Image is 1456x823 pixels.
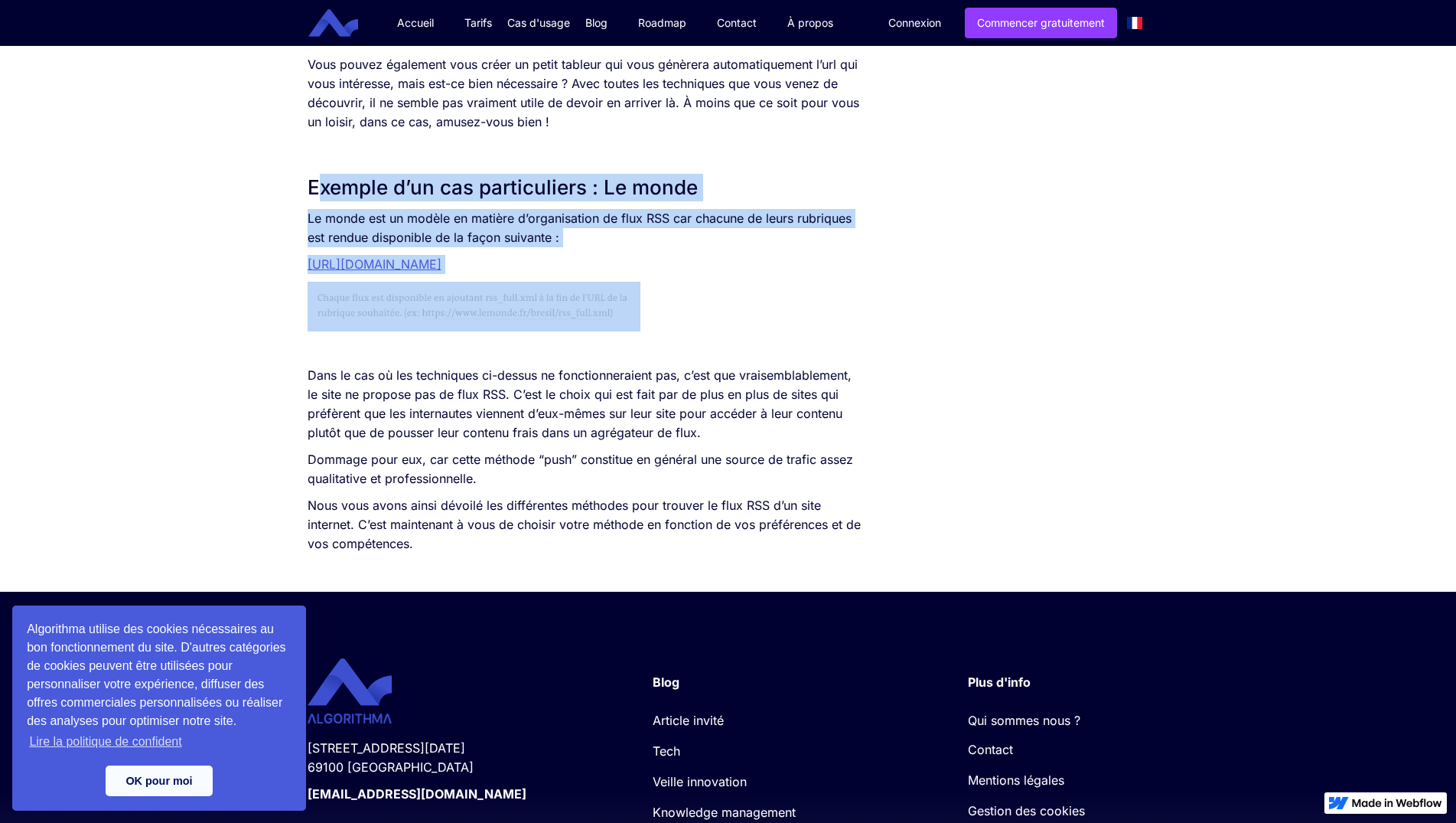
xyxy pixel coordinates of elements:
[27,730,184,753] a: learn more about cookies
[308,282,641,331] img: Capture d’écran du site lemonde.fr indiquant la structure des url pour bénéficier du flux RSS.
[877,8,953,38] a: Connexion
[653,674,853,690] div: Blog
[308,731,573,777] div: [STREET_ADDRESS][DATE] 69100 [GEOGRAPHIC_DATA]
[308,139,864,158] p: ‍
[308,55,864,132] p: Vous pouvez également vous créer un petit tableur qui vous génèrera automatiquement l’url qui vou...
[308,450,864,488] p: Dommage pour eux, car cette méthode “push” constitue en général une source de trafic assez qualit...
[965,8,1117,38] a: Commencer gratuitement
[968,761,1134,792] a: Mentions légales
[320,9,370,38] a: home
[968,701,1134,732] a: Qui sommes nous ?
[308,496,864,554] p: Nous vous avons ainsi dévoilé les différentes méthodes pour trouver le flux RSS d’un site interne...
[308,209,864,247] p: Le monde est un modèle en matière d’organisation de flux RSS car chacune de leurs rubriques est r...
[308,256,441,272] a: [URL][DOMAIN_NAME]
[27,620,292,753] span: Algorithma utilise des cookies nécessaires au bon fonctionnement du site. D'autres catégories de ...
[653,774,747,789] a: Veille innovation
[968,738,1134,761] a: Contact
[1352,799,1442,808] img: Made in Webflow
[308,339,864,358] p: ‍
[968,674,1134,690] div: Plus d'info
[653,743,680,759] a: Tech
[968,792,1134,822] a: Gestion des cookies
[308,785,573,804] div: [EMAIL_ADDRESS][DOMAIN_NAME]
[106,766,213,796] a: dismiss cookie message
[653,805,796,820] a: Knowledge management
[507,15,570,31] div: Cas d'usage
[653,713,724,728] a: Article invité
[308,366,864,443] p: Dans le cas où les techniques ci-dessus ne fonctionneraient pas, c’est que vraisemblablement, le ...
[308,174,864,201] h2: Exemple d’un cas particuliers : Le monde
[12,606,306,811] div: cookieconsent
